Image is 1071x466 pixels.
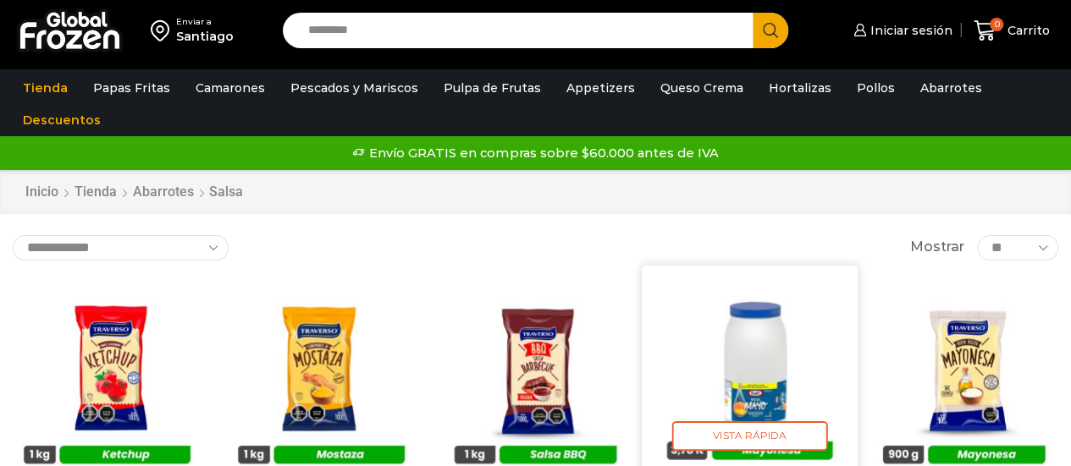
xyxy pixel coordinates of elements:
a: Pulpa de Frutas [435,72,549,104]
span: Mostrar [910,238,964,257]
a: Abarrotes [132,183,195,202]
a: Papas Fritas [85,72,179,104]
a: Abarrotes [912,72,991,104]
nav: Breadcrumb [25,183,243,202]
a: Iniciar sesión [849,14,952,47]
img: address-field-icon.svg [151,16,176,45]
a: Camarones [187,72,273,104]
span: Vista Rápida [672,421,828,451]
div: Enviar a [176,16,234,28]
a: Descuentos [14,104,109,136]
select: Pedido de la tienda [13,235,229,260]
span: Iniciar sesión [866,22,952,39]
a: 0 Carrito [969,11,1054,51]
h1: Salsa [209,184,243,200]
button: Search button [753,13,788,48]
a: Queso Crema [652,72,752,104]
span: 0 [990,18,1003,31]
a: Tienda [14,72,76,104]
a: Hortalizas [760,72,840,104]
div: Santiago [176,28,234,45]
a: Pescados y Mariscos [282,72,427,104]
a: Inicio [25,183,59,202]
span: Carrito [1003,22,1050,39]
a: Pollos [848,72,903,104]
a: Appetizers [558,72,643,104]
a: Tienda [74,183,118,202]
